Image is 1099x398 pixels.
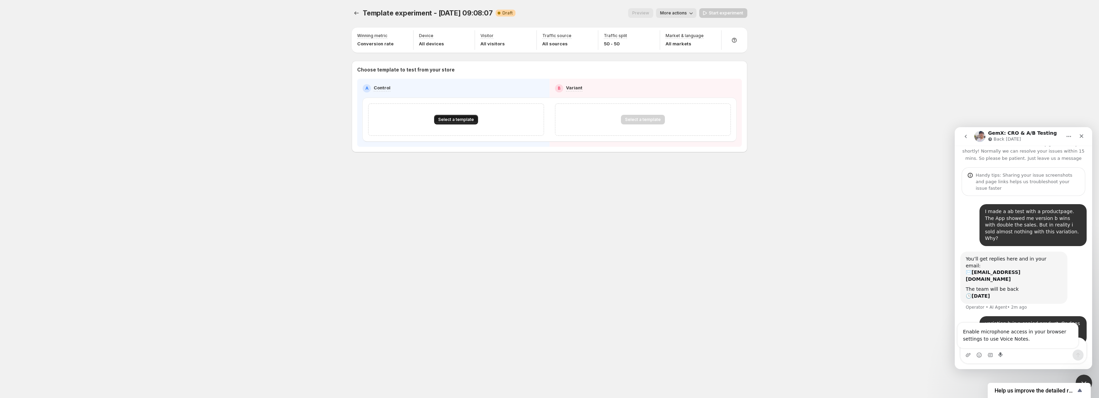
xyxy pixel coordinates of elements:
[363,9,493,17] span: Template experiment - [DATE] 09:08:07
[656,8,696,18] button: More actions
[1076,375,1092,391] iframe: Intercom live chat
[374,84,390,91] p: Control
[502,10,513,16] span: Draft
[955,127,1092,369] iframe: Intercom live chat
[604,40,627,47] p: 50 - 50
[434,115,478,124] button: Select a template
[542,33,571,38] p: Traffic source
[542,40,571,47] p: All sources
[419,33,433,38] p: Device
[666,33,704,38] p: Market & language
[419,40,444,47] p: All devices
[566,84,582,91] p: Variant
[995,387,1076,394] span: Help us improve the detailed report for A/B campaigns
[480,33,494,38] p: Visitor
[357,33,387,38] p: Winning metric
[352,8,361,18] button: Experiments
[438,117,474,122] span: Select a template
[480,40,505,47] p: All visitors
[558,86,560,91] h2: B
[660,10,687,16] span: More actions
[357,66,742,73] p: Choose template to test from your store
[357,40,394,47] p: Conversion rate
[666,40,704,47] p: All markets
[995,386,1084,395] button: Show survey - Help us improve the detailed report for A/B campaigns
[365,86,369,91] h2: A
[604,33,627,38] p: Traffic split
